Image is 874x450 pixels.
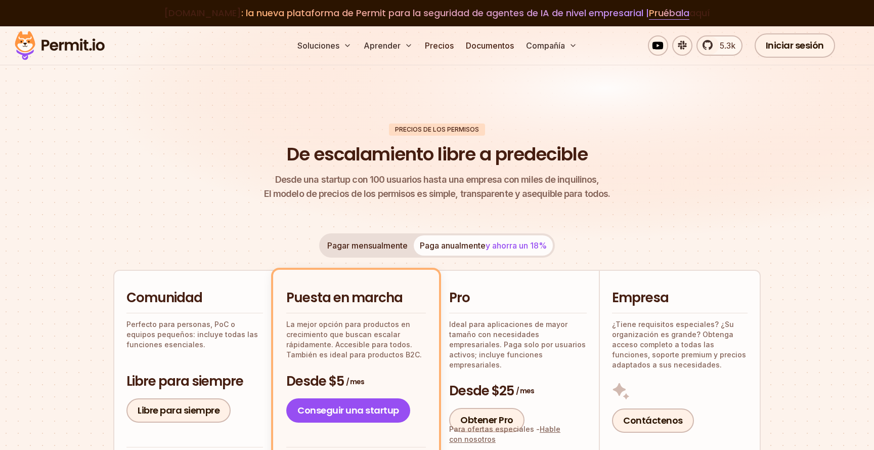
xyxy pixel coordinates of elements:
font: Pro [449,289,470,307]
font: Precios de los permisos [395,126,479,133]
font: Para ofertas especiales - [449,425,540,433]
a: 5.3k [696,35,742,56]
font: : la nueva plataforma de Permit para la seguridad de agentes de IA de nivel empresarial | [241,7,649,19]
img: Logotipo del permiso [10,28,109,63]
font: / mes [516,386,534,396]
font: Comunidad [126,289,202,307]
font: aquí [689,7,710,19]
font: Compañía [526,40,565,51]
a: Iniciar sesión [755,33,835,58]
font: / mes [346,377,364,387]
font: Perfecto para personas, PoC o equipos pequeños: incluye todas las funciones esenciales. [126,320,258,349]
font: De escalamiento libre a predecible [287,141,588,167]
font: Desde $5 [286,372,344,390]
font: Pruébala [649,7,689,19]
font: Libre para siempre [126,372,243,390]
font: El modelo de precios de los permisos es simple, transparente y asequible para todos. [264,188,610,199]
font: Conseguir una startup [297,404,399,417]
a: Obtener Pro [449,408,525,432]
font: Contáctenos [623,414,683,427]
a: Conseguir una startup [286,398,410,423]
font: Pagar mensualmente [327,240,408,251]
font: Ideal para aplicaciones de mayor tamaño con necesidades empresariales. Paga solo por usuarios act... [449,320,586,369]
a: Contáctenos [612,408,694,433]
font: Obtener Pro [460,414,513,426]
font: Empresa [612,289,669,307]
font: Puesta en marcha [286,289,403,307]
a: Libre para siempre [126,398,231,423]
button: Soluciones [293,35,356,56]
font: Documentos [466,40,514,51]
font: Desde una startup con 100 usuarios hasta una empresa con miles de inquilinos, [275,174,599,185]
font: Soluciones [297,40,339,51]
font: Desde $25 [449,382,514,400]
font: [DOMAIN_NAME] [164,7,241,19]
font: Precios [425,40,454,51]
font: Iniciar sesión [766,39,824,52]
font: Libre para siempre [138,404,220,417]
a: Documentos [462,35,518,56]
font: ¿Tiene requisitos especiales? ¿Su organización es grande? Obtenga acceso completo a todas las fun... [612,320,746,369]
font: La mejor opción para productos en crecimiento que buscan escalar rápidamente. Accesible para todo... [286,320,422,359]
a: Precios [421,35,458,56]
button: Compañía [522,35,581,56]
font: Aprender [364,40,401,51]
font: 5.3k [720,40,735,51]
a: Pruébala [649,7,689,20]
button: Aprender [360,35,417,56]
button: Pagar mensualmente [321,235,414,256]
